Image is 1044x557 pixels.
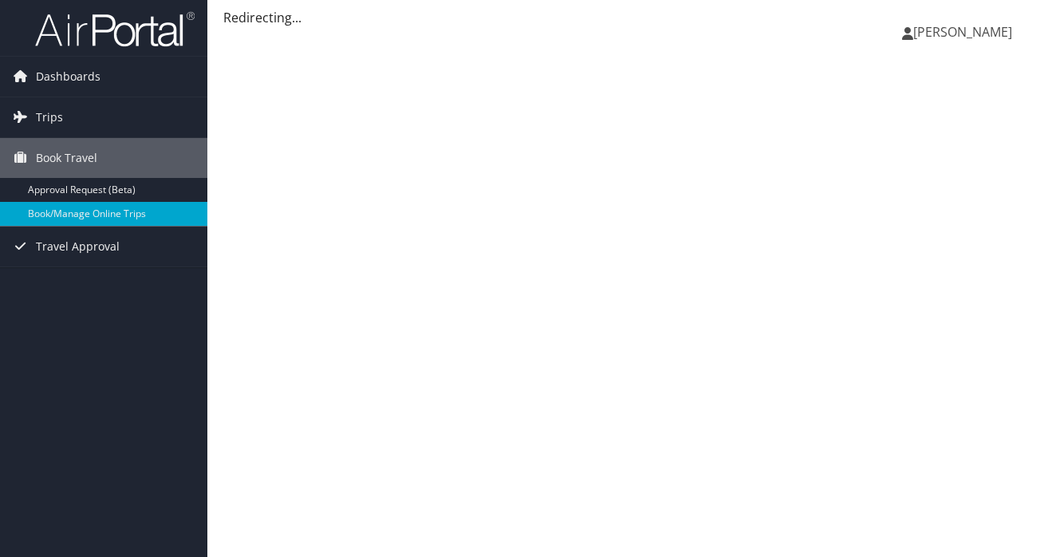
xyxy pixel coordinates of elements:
[223,8,1028,27] div: Redirecting...
[902,8,1028,56] a: [PERSON_NAME]
[913,23,1012,41] span: [PERSON_NAME]
[36,97,63,137] span: Trips
[36,138,97,178] span: Book Travel
[36,227,120,267] span: Travel Approval
[36,57,100,97] span: Dashboards
[35,10,195,48] img: airportal-logo.png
